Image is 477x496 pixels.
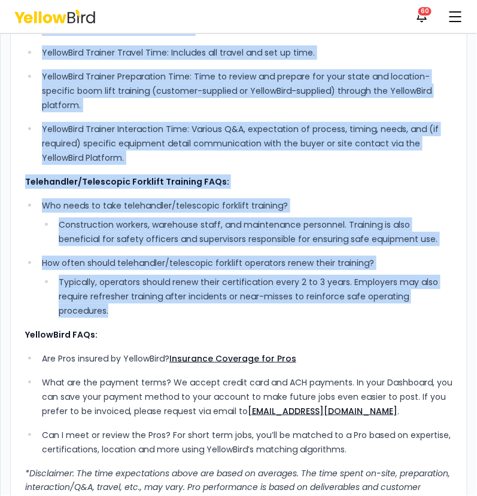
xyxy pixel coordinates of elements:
div: 60 [417,6,433,17]
p: Can I meet or review the Pros? For short term jobs, you’ll be matched to a Pro based on expertise... [42,428,452,457]
button: 60 [410,5,434,29]
p: YellowBird Trainer Interaction Time: Various Q&A, expectation of process, timing, needs, and (if ... [42,122,452,165]
p: Who needs to take telehandler/telescopic forklift training? [42,198,452,213]
strong: Telehandler/Telescopic Forklift Training FAQs: [25,176,229,188]
a: Insurance Coverage for Pros [169,353,296,365]
strong: YellowBird FAQs: [25,329,98,341]
li: Typically, operators should renew their certification every 2 to 3 years. Employers may also requ... [55,275,452,318]
p: What are the payment terms? We accept credit card and ACH payments. In your Dashboard, you can sa... [42,375,452,418]
p: YellowBird Trainer Travel Time: Includes all travel and set up time. [42,45,452,60]
a: [EMAIL_ADDRESS][DOMAIN_NAME] [248,405,397,417]
p: YellowBird Trainer Preparation Time: Time to review and prepare for your state and location-speci... [42,69,452,112]
p: How often should telehandler/telescopic forklift operators renew their training? [42,256,452,270]
p: Are Pros insured by YellowBird? [42,351,452,366]
li: Construction workers, warehouse staff, and maintenance personnel. Training is also beneficial for... [55,218,452,246]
